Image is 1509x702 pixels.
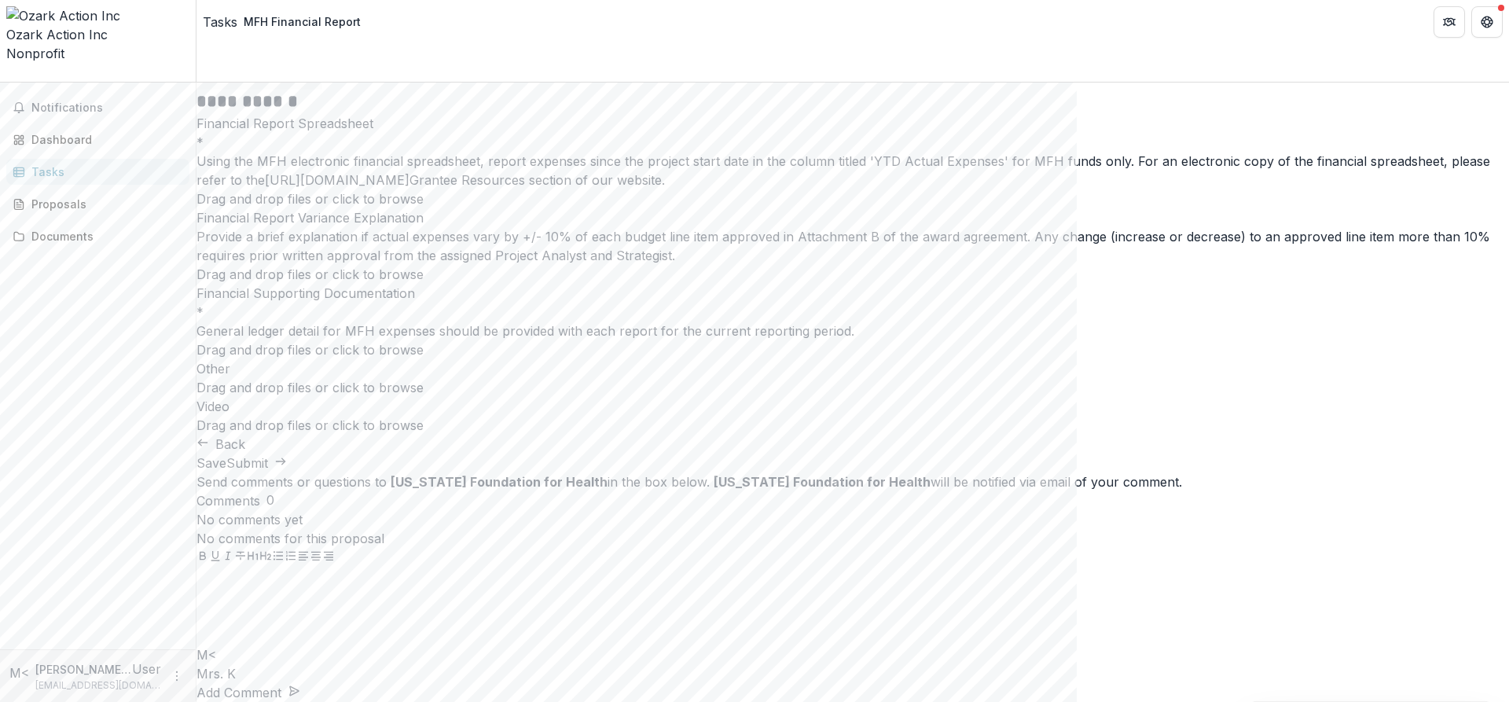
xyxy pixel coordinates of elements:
button: Partners [1434,6,1465,38]
div: Documents [31,228,177,244]
strong: [US_STATE] Foundation for Health [391,474,608,490]
button: Add Comment [196,683,300,702]
p: User [132,660,161,678]
span: Nonprofit [6,46,64,61]
button: Back [196,435,245,454]
a: Tasks [203,13,237,31]
nav: breadcrumb [203,10,367,33]
p: No comments yet [196,510,1509,529]
span: click to browse [332,342,424,358]
button: Align Right [322,548,335,567]
div: Mrs. Kay Mead <kmead@oaiwp.org> [9,663,29,682]
span: click to browse [332,380,424,395]
button: Underline [209,548,222,567]
p: Drag and drop files or [196,416,424,435]
button: Heading 2 [259,548,272,567]
img: Ozark Action Inc [6,6,189,25]
p: Financial Supporting Documentation [196,284,1509,303]
span: 0 [266,493,274,508]
div: Tasks [31,164,177,180]
button: Align Center [310,548,322,567]
a: [URL][DOMAIN_NAME] [265,172,409,188]
p: [EMAIL_ADDRESS][DOMAIN_NAME] [35,678,161,693]
a: Tasks [6,159,189,185]
div: Dashboard [31,131,177,148]
button: Heading 1 [247,548,259,567]
div: Proposals [31,196,177,212]
div: Send comments or questions to in the box below. will be notified via email of your comment. [196,472,1509,491]
button: Ordered List [285,548,297,567]
button: Get Help [1471,6,1503,38]
p: Financial Report Variance Explanation [196,208,1509,227]
p: Mrs. K [196,664,1509,683]
button: Italicize [222,548,234,567]
a: Documents [6,223,189,249]
div: Ozark Action Inc [6,25,189,44]
p: Drag and drop files or [196,340,424,359]
div: Provide a brief explanation if actual expenses vary by +/- 10% of each budget line item approved ... [196,227,1509,265]
a: Proposals [6,191,189,217]
p: Drag and drop files or [196,378,424,397]
button: Align Left [297,548,310,567]
button: Strike [234,548,247,567]
button: Submit [226,454,287,472]
span: click to browse [332,417,424,433]
h2: Comments [196,491,260,510]
button: More [167,667,186,685]
p: Video [196,397,1509,416]
button: Save [196,454,226,472]
p: Other [196,359,1509,378]
div: Mrs. Kay Mead <kmead@oaiwp.org> [196,645,1509,664]
button: Bullet List [272,548,285,567]
p: [PERSON_NAME] <[EMAIL_ADDRESS][DOMAIN_NAME]> [35,661,132,678]
a: Dashboard [6,127,189,153]
button: Notifications [6,95,189,120]
div: General ledger detail for MFH expenses should be provided with each report for the current report... [196,322,1509,340]
p: No comments for this proposal [196,529,1509,548]
span: click to browse [332,266,424,282]
div: MFH Financial Report [244,13,361,30]
button: Bold [196,548,209,567]
p: Financial Report Spreadsheet [196,114,1509,133]
div: Using the MFH electronic financial spreadsheet, report expenses since the project start date in t... [196,152,1509,189]
strong: [US_STATE] Foundation for Health [714,474,931,490]
span: click to browse [332,191,424,207]
p: Drag and drop files or [196,265,424,284]
span: Notifications [31,101,183,115]
p: Drag and drop files or [196,189,424,208]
